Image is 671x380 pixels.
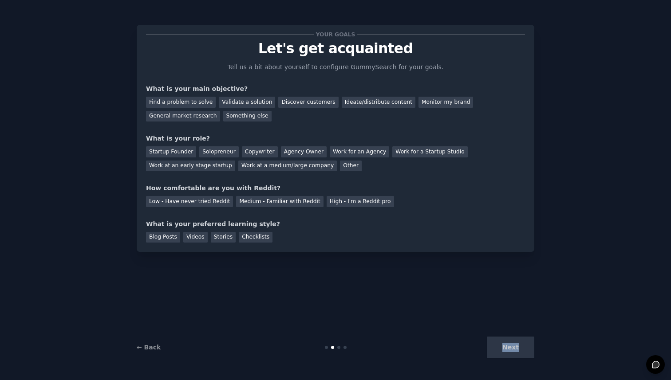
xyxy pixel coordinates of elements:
div: Startup Founder [146,146,196,157]
div: Other [340,161,362,172]
div: Copywriter [242,146,278,157]
p: Let's get acquainted [146,41,525,56]
div: Checklists [239,232,272,243]
div: Solopreneur [199,146,238,157]
div: General market research [146,111,220,122]
div: Work at an early stage startup [146,161,235,172]
div: Work for a Startup Studio [392,146,467,157]
span: Your goals [314,30,357,39]
div: Something else [223,111,272,122]
div: How comfortable are you with Reddit? [146,184,525,193]
div: Work at a medium/large company [238,161,337,172]
div: Videos [183,232,208,243]
div: Find a problem to solve [146,97,216,108]
p: Tell us a bit about yourself to configure GummySearch for your goals. [224,63,447,72]
div: Work for an Agency [330,146,389,157]
div: Agency Owner [281,146,327,157]
div: Blog Posts [146,232,180,243]
a: ← Back [137,344,161,351]
div: Low - Have never tried Reddit [146,196,233,207]
div: What is your preferred learning style? [146,219,525,229]
div: Ideate/distribute content [342,97,415,108]
div: Monitor my brand [418,97,473,108]
div: What is your main objective? [146,84,525,94]
div: Medium - Familiar with Reddit [236,196,323,207]
div: High - I'm a Reddit pro [327,196,394,207]
div: Stories [211,232,236,243]
div: Validate a solution [219,97,275,108]
div: What is your role? [146,134,525,143]
div: Discover customers [278,97,338,108]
